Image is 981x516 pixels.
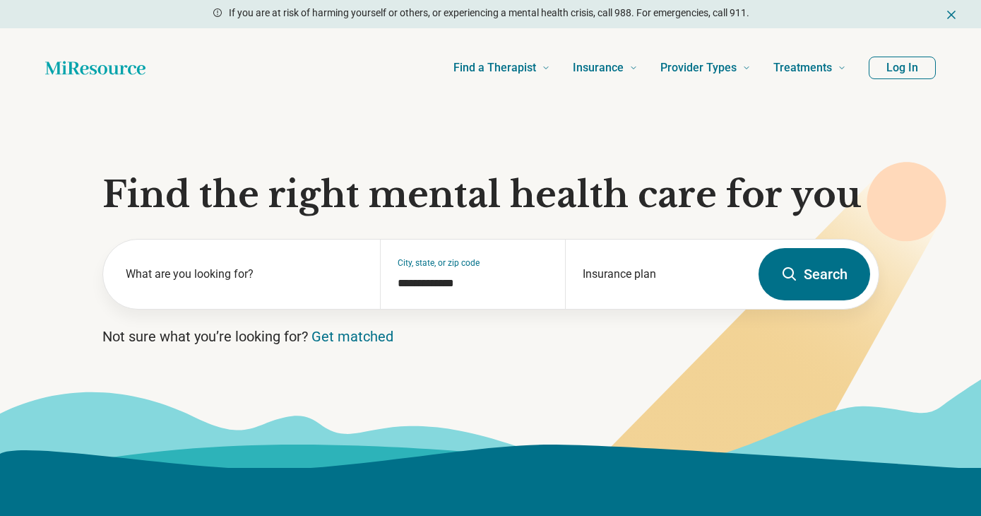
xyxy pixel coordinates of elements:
[102,174,879,216] h1: Find the right mental health care for you
[944,6,958,23] button: Dismiss
[311,328,393,345] a: Get matched
[453,40,550,96] a: Find a Therapist
[660,58,737,78] span: Provider Types
[126,266,364,283] label: What are you looking for?
[45,54,145,82] a: Home page
[660,40,751,96] a: Provider Types
[573,58,624,78] span: Insurance
[759,248,870,300] button: Search
[102,327,879,346] p: Not sure what you’re looking for?
[773,40,846,96] a: Treatments
[773,58,832,78] span: Treatments
[229,6,749,20] p: If you are at risk of harming yourself or others, or experiencing a mental health crisis, call 98...
[869,57,936,79] button: Log In
[573,40,638,96] a: Insurance
[453,58,536,78] span: Find a Therapist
